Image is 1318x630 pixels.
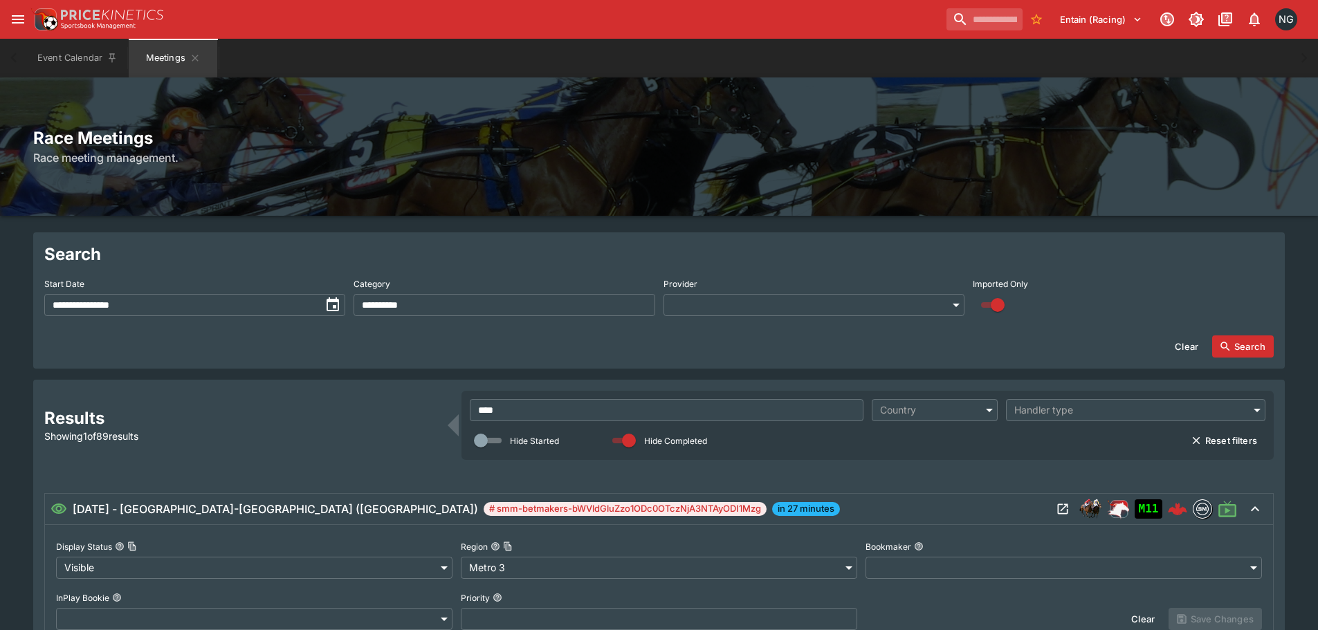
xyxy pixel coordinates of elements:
[973,278,1028,290] p: Imported Only
[1025,8,1047,30] button: No Bookmarks
[56,541,112,553] p: Display Status
[33,127,1285,149] h2: Race Meetings
[663,278,697,290] p: Provider
[51,501,67,517] svg: Visible
[914,541,924,551] button: Bookmaker
[56,592,109,604] p: InPlay Bookie
[1135,499,1162,519] div: Imported to Jetbet as OPEN
[1155,7,1180,32] button: Connected to PK
[1052,498,1074,520] button: Open Meeting
[320,293,345,317] button: toggle date time picker
[1014,403,1243,417] div: Handler type
[1107,498,1129,520] div: ParallelRacing Handler
[866,541,911,553] p: Bookmaker
[129,39,217,77] button: Meetings
[44,407,439,429] h2: Results
[1193,499,1212,519] div: betmakers
[56,557,452,579] div: Visible
[29,39,126,77] button: Event Calendar
[115,541,125,551] button: Display StatusCopy To Clipboard
[461,541,488,553] p: Region
[1079,498,1101,520] img: horse_racing.png
[644,435,707,447] p: Hide Completed
[484,502,767,516] span: # smm-betmakers-bWVldGluZzo1ODc0OTczNjA3NTAyODI1Mzg
[510,435,559,447] p: Hide Started
[44,243,1274,265] h2: Search
[354,278,390,290] p: Category
[461,557,857,579] div: Metro 3
[1183,429,1265,452] button: Reset filters
[1166,335,1207,358] button: Clear
[491,541,500,551] button: RegionCopy To Clipboard
[1242,7,1267,32] button: Notifications
[1271,4,1301,35] button: Nick Goss
[1275,8,1297,30] div: Nick Goss
[1213,7,1238,32] button: Documentation
[1107,498,1129,520] img: racing.png
[33,149,1285,166] h6: Race meeting management.
[73,501,478,517] h6: [DATE] - [GEOGRAPHIC_DATA]-[GEOGRAPHIC_DATA] ([GEOGRAPHIC_DATA])
[461,592,490,604] p: Priority
[1168,499,1187,519] img: logo-cerberus--red.svg
[1193,500,1211,518] img: betmakers.png
[112,593,122,602] button: InPlay Bookie
[127,541,137,551] button: Copy To Clipboard
[1123,608,1163,630] button: Clear
[44,429,439,443] p: Showing 1 of 89 results
[880,403,976,417] div: Country
[493,593,502,602] button: Priority
[1052,8,1151,30] button: Select Tenant
[1184,7,1209,32] button: Toggle light/dark mode
[772,502,840,516] span: in 27 minutes
[44,278,84,290] p: Start Date
[30,6,58,33] img: PriceKinetics Logo
[503,541,513,551] button: Copy To Clipboard
[6,7,30,32] button: open drawer
[61,23,136,29] img: Sportsbook Management
[1218,499,1237,519] svg: Live
[61,10,163,20] img: PriceKinetics
[1079,498,1101,520] div: horse_racing
[946,8,1023,30] input: search
[1212,335,1274,358] button: Search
